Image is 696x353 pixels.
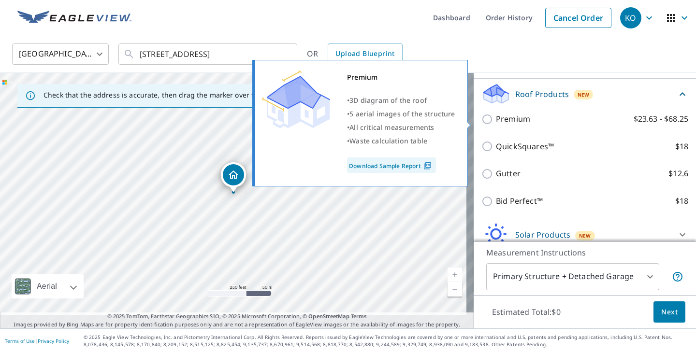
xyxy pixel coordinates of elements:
[620,7,641,28] div: KO
[661,306,678,318] span: Next
[515,88,569,100] p: Roof Products
[421,161,434,170] img: Pdf Icon
[5,338,69,344] p: |
[335,48,394,60] span: Upload Blueprint
[496,168,521,180] p: Gutter
[349,123,434,132] span: All critical measurements
[515,229,570,240] p: Solar Products
[347,121,455,134] div: •
[349,136,427,145] span: Waste calculation table
[43,91,322,99] p: Check that the address is accurate, then drag the marker over the correct structure.
[672,271,683,282] span: Your report will include the primary structure and a detached garage if one exists.
[17,11,131,25] img: EV Logo
[347,157,436,173] a: Download Sample Report
[38,338,69,344] a: Privacy Policy
[347,134,455,148] div: •
[262,71,330,128] img: Premium
[12,41,109,68] div: [GEOGRAPHIC_DATA]
[347,94,455,107] div: •
[349,96,427,105] span: 3D diagram of the roof
[675,195,688,207] p: $18
[84,334,691,348] p: © 2025 Eagle View Technologies, Inc. and Pictometry International Corp. All Rights Reserved. Repo...
[140,41,277,68] input: Search by address or latitude-longitude
[481,83,688,105] div: Roof ProductsNew
[486,247,683,258] p: Measurement Instructions
[675,141,688,153] p: $18
[307,43,403,65] div: OR
[653,301,685,323] button: Next
[347,71,455,84] div: Premium
[448,268,462,282] a: Current Level 17, Zoom In
[579,232,591,240] span: New
[668,168,688,180] p: $12.6
[107,312,367,321] span: © 2025 TomTom, Earthstar Geographics SIO, © 2025 Microsoft Corporation, ©
[12,274,84,298] div: Aerial
[496,113,530,125] p: Premium
[34,274,60,298] div: Aerial
[448,282,462,297] a: Current Level 17, Zoom Out
[221,162,246,192] div: Dropped pin, building 1, Residential property, 18 B St Empire, CA 95319
[496,195,543,207] p: Bid Perfect™
[484,301,568,323] p: Estimated Total: $0
[328,43,402,65] a: Upload Blueprint
[486,263,659,290] div: Primary Structure + Detached Garage
[308,312,349,320] a: OpenStreetMap
[5,338,35,344] a: Terms of Use
[347,107,455,121] div: •
[578,91,590,99] span: New
[481,223,688,246] div: Solar ProductsNew
[496,141,554,153] p: QuickSquares™
[351,312,367,320] a: Terms
[349,109,455,118] span: 5 aerial images of the structure
[545,8,611,28] a: Cancel Order
[634,113,688,125] p: $23.63 - $68.25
